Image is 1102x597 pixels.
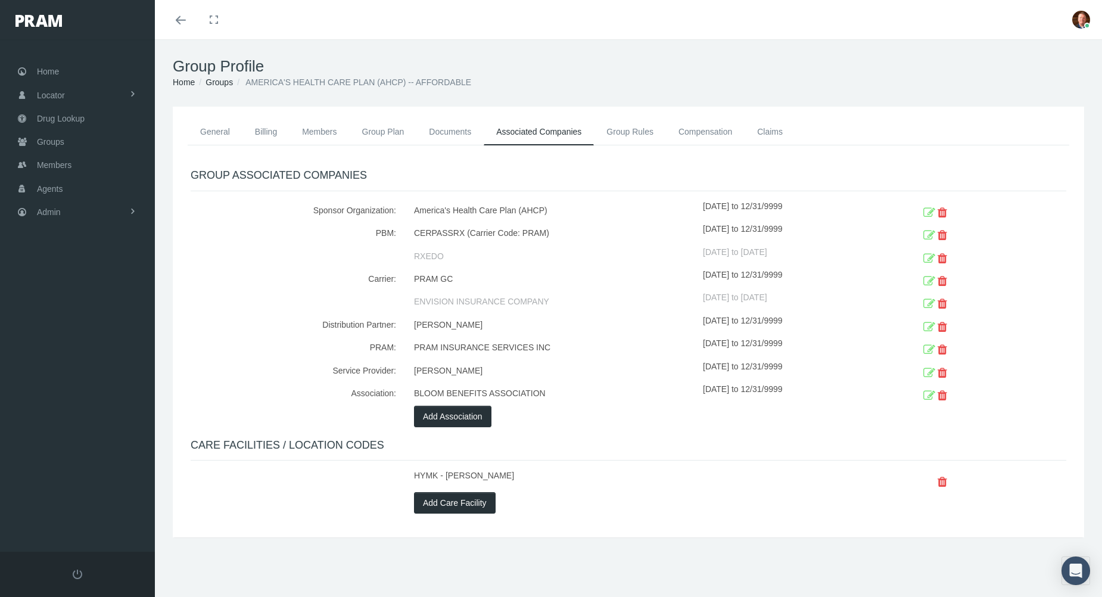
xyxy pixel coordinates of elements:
h4: GROUP ASSOCIATED COMPANIES [191,169,1066,182]
span: AMERICA'S HEALTH CARE PLAN (AHCP) -- AFFORDABLE [245,77,471,87]
div: [DATE] to 12/31/9999 [703,222,882,245]
div: PBM: [182,222,405,245]
a: Documents [416,119,484,145]
div: [DATE] to 12/31/9999 [703,200,882,222]
div: CERPASSRX (Carrier Code: PRAM) [405,222,703,245]
span: Locator [37,84,65,107]
a: Group Plan [350,119,417,145]
div: RXEDO [405,245,703,268]
a: Group Rules [594,119,666,145]
span: Home [37,60,59,83]
h4: CARE FACILITIES / LOCATION CODES [191,439,1066,452]
div: PRAM: [182,337,405,359]
div: [DATE] to [DATE] [703,245,882,268]
div: BLOOM BENEFITS ASSOCIATION [405,383,703,405]
a: General [188,119,242,145]
button: Add Association [414,406,491,427]
div: Carrier: [182,268,405,291]
div: [DATE] to [DATE] [703,291,882,313]
a: Billing [242,119,289,145]
h1: Group Profile [173,57,1084,76]
div: PRAM INSURANCE SERVICES INC [405,337,703,359]
a: Compensation [666,119,745,145]
span: Members [37,154,71,176]
div: [PERSON_NAME] [405,314,703,337]
div: Sponsor Organization: [182,200,405,222]
a: Members [289,119,349,145]
div: Distribution Partner: [182,314,405,337]
div: [DATE] to 12/31/9999 [703,383,882,405]
div: [PERSON_NAME] [405,360,703,383]
span: Groups [37,130,64,153]
a: Groups [206,77,233,87]
div: ENVISION INSURANCE COMPANY [405,291,703,313]
div: [DATE] to 12/31/9999 [703,314,882,337]
span: Drug Lookup [37,107,85,130]
div: Service Provider: [182,360,405,383]
a: Home [173,77,195,87]
button: Add Care Facility [414,492,496,514]
div: [DATE] to 12/31/9999 [703,268,882,291]
span: Agents [37,178,63,200]
div: HYMK - [PERSON_NAME] [405,469,703,492]
div: [DATE] to 12/31/9999 [703,337,882,359]
div: Association: [182,383,405,405]
div: [DATE] to 12/31/9999 [703,360,882,383]
a: Associated Companies [484,119,594,145]
div: PRAM GC [405,268,703,291]
span: Admin [37,201,61,223]
a: Claims [745,119,795,145]
div: America's Health Care Plan (AHCP) [405,200,703,222]
img: PRAM_20_x_78.png [15,15,62,27]
div: Open Intercom Messenger [1061,556,1090,585]
img: S_Profile_Picture_684.jpg [1072,11,1090,29]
